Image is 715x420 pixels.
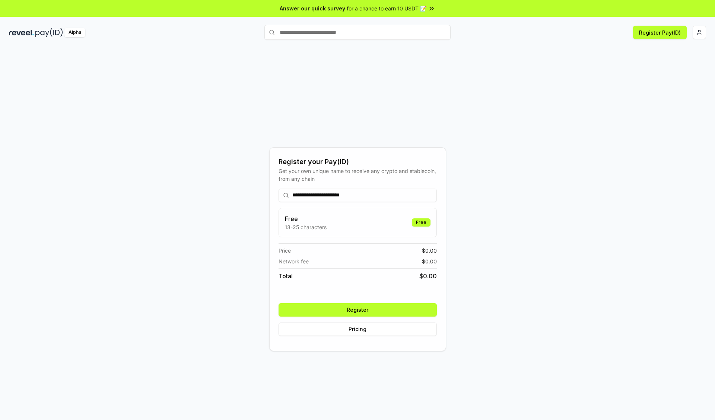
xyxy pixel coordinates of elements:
[419,272,437,280] span: $ 0.00
[422,247,437,254] span: $ 0.00
[279,257,309,265] span: Network fee
[9,28,34,37] img: reveel_dark
[64,28,85,37] div: Alpha
[285,223,327,231] p: 13-25 characters
[279,247,291,254] span: Price
[347,4,426,12] span: for a chance to earn 10 USDT 📝
[633,26,687,39] button: Register Pay(ID)
[422,257,437,265] span: $ 0.00
[285,214,327,223] h3: Free
[279,167,437,183] div: Get your own unique name to receive any crypto and stablecoin, from any chain
[412,218,430,227] div: Free
[279,303,437,317] button: Register
[280,4,345,12] span: Answer our quick survey
[279,157,437,167] div: Register your Pay(ID)
[279,272,293,280] span: Total
[35,28,63,37] img: pay_id
[279,323,437,336] button: Pricing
